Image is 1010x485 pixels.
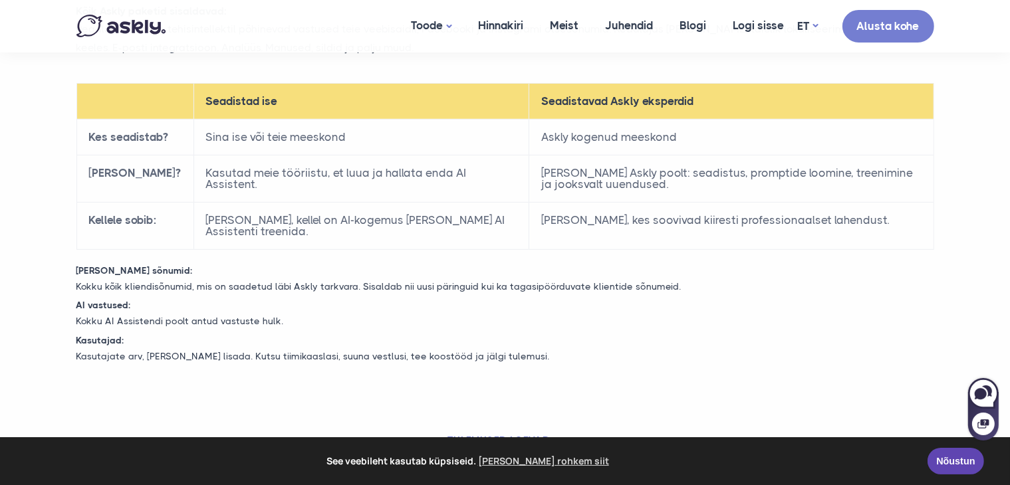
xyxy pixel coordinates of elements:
[76,15,166,37] img: Askly
[967,375,1000,442] iframe: To enrich screen reader interactions, please activate Accessibility in Grammarly extension settings
[76,300,131,310] strong: AI vastused:
[19,451,918,471] span: See veebileht kasutab küpsiseid.
[76,265,193,276] strong: [PERSON_NAME] sõnumid:
[529,155,934,202] td: [PERSON_NAME] Askly poolt: seadistus, promptide loomine, treenimine ja jooksvalt uuendused.
[529,83,934,119] th: Seadistavad Askly eksperdid
[193,155,529,202] td: Kasutad meie tööriistu, et luua ja hallata enda AI Assistent.
[928,448,984,474] a: Nõustun
[76,119,193,155] th: Kes seadistab?
[476,451,611,471] a: learn more about cookies
[447,434,934,447] h2: TULEMUSED LOEVAD
[842,10,934,43] a: Alusta kohe
[66,279,944,295] p: Kokku kõik kliendisõnumid, mis on saadetud läbi Askly tarkvara. Sisaldab nii uusi päringuid kui k...
[193,119,529,155] td: Sina ise või teie meeskond
[529,119,934,155] td: Askly kogenud meeskond
[76,202,193,249] th: Kellele sobib:
[76,335,124,345] strong: Kasutajad:
[798,17,819,36] a: ET
[76,155,193,202] th: [PERSON_NAME]?
[66,314,944,330] p: Kokku AI Assistendi poolt antud vastuste hulk.
[66,349,944,365] p: Kasutajate arv, [PERSON_NAME] lisada. Kutsu tiimikaaslasi, suuna vestlusi, tee koostööd ja jälgi ...
[193,202,529,249] td: [PERSON_NAME], kellel on AI-kogemus [PERSON_NAME] AI Assistenti treenida.
[529,202,934,249] td: [PERSON_NAME], kes soovivad kiiresti professionaalset lahendust.
[193,83,529,119] th: Seadistad ise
